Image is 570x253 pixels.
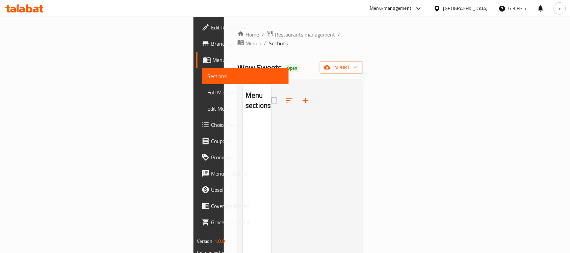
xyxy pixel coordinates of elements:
a: Grocery Checklist [196,214,289,230]
a: Full Menu View [202,84,289,100]
button: import [320,61,363,74]
span: Edit Menu [207,105,283,113]
button: Add section [297,92,314,109]
span: m [558,5,562,12]
div: Open [284,64,300,72]
span: Coupons [211,137,283,145]
a: Sections [202,68,289,84]
span: Open [284,65,300,71]
div: Menu-management [370,4,412,13]
a: Edit Restaurant [196,19,289,36]
span: Grocery Checklist [211,218,283,226]
span: Version: [197,237,213,246]
span: Edit Restaurant [211,23,283,31]
a: Coupons [196,133,289,149]
span: Menus [212,56,283,64]
div: [GEOGRAPHIC_DATA] [443,5,488,12]
span: import [325,63,358,72]
span: Full Menu View [207,88,283,96]
nav: Menu sections [243,117,271,122]
a: Restaurants management [267,30,335,39]
span: Choice Groups [211,121,283,129]
a: Menu disclaimer [196,165,289,182]
span: Branches [211,40,283,48]
a: Promotions [196,149,289,165]
span: Menu disclaimer [211,169,283,178]
a: Branches [196,36,289,52]
span: Upsell [211,186,283,194]
span: Restaurants management [275,30,335,39]
span: 1.0.0 [214,237,225,246]
a: Edit Menu [202,100,289,117]
span: Promotions [211,153,283,161]
span: Coverage Report [211,202,283,210]
a: Coverage Report [196,198,289,214]
li: / [338,30,340,39]
a: Choice Groups [196,117,289,133]
span: Sections [207,72,283,80]
nav: breadcrumb [237,30,363,48]
a: Upsell [196,182,289,198]
a: Menus [196,52,289,68]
